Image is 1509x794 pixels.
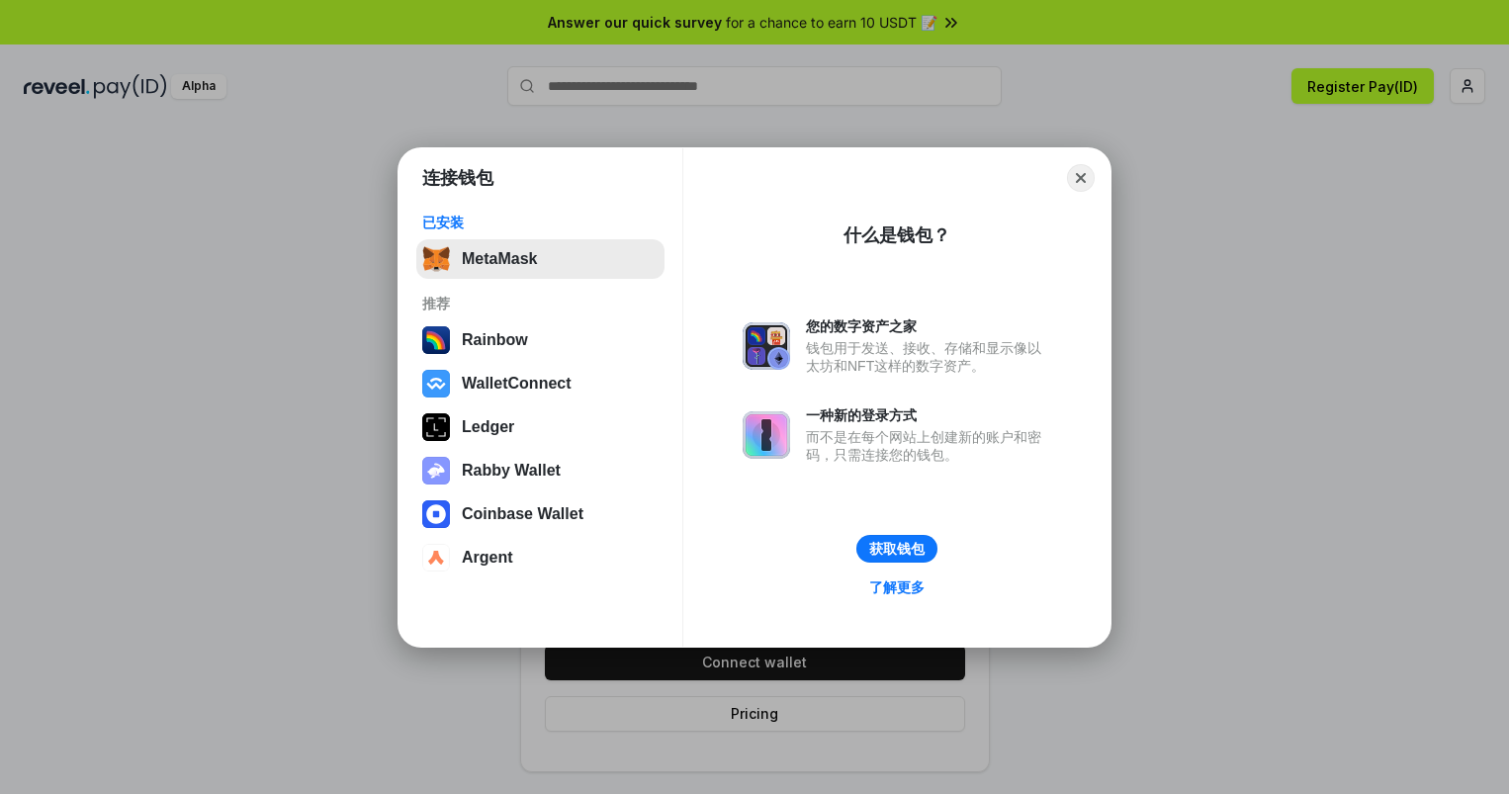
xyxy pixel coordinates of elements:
img: svg+xml,%3Csvg%20width%3D%2228%22%20height%3D%2228%22%20viewBox%3D%220%200%2028%2028%22%20fill%3D... [422,500,450,528]
button: Rainbow [416,320,665,360]
button: Coinbase Wallet [416,494,665,534]
a: 了解更多 [857,574,936,600]
button: Argent [416,538,665,577]
div: 推荐 [422,295,659,312]
button: Close [1067,164,1095,192]
div: WalletConnect [462,375,572,393]
img: svg+xml,%3Csvg%20width%3D%22120%22%20height%3D%22120%22%20viewBox%3D%220%200%20120%20120%22%20fil... [422,326,450,354]
button: MetaMask [416,239,665,279]
img: svg+xml,%3Csvg%20fill%3D%22none%22%20height%3D%2233%22%20viewBox%3D%220%200%2035%2033%22%20width%... [422,245,450,273]
button: Rabby Wallet [416,451,665,490]
div: 已安装 [422,214,659,231]
div: Ledger [462,418,514,436]
div: 什么是钱包？ [843,223,950,247]
button: WalletConnect [416,364,665,403]
div: 获取钱包 [869,540,925,558]
div: 了解更多 [869,578,925,596]
div: 一种新的登录方式 [806,406,1051,424]
div: Argent [462,549,513,567]
div: 钱包用于发送、接收、存储和显示像以太坊和NFT这样的数字资产。 [806,339,1051,375]
div: Rabby Wallet [462,462,561,480]
div: Rainbow [462,331,528,349]
img: svg+xml,%3Csvg%20xmlns%3D%22http%3A%2F%2Fwww.w3.org%2F2000%2Fsvg%22%20fill%3D%22none%22%20viewBox... [743,322,790,370]
img: svg+xml,%3Csvg%20xmlns%3D%22http%3A%2F%2Fwww.w3.org%2F2000%2Fsvg%22%20fill%3D%22none%22%20viewBox... [422,457,450,485]
img: svg+xml,%3Csvg%20xmlns%3D%22http%3A%2F%2Fwww.w3.org%2F2000%2Fsvg%22%20width%3D%2228%22%20height%3... [422,413,450,441]
div: Coinbase Wallet [462,505,583,523]
img: svg+xml,%3Csvg%20width%3D%2228%22%20height%3D%2228%22%20viewBox%3D%220%200%2028%2028%22%20fill%3D... [422,544,450,572]
button: Ledger [416,407,665,447]
img: svg+xml,%3Csvg%20width%3D%2228%22%20height%3D%2228%22%20viewBox%3D%220%200%2028%2028%22%20fill%3D... [422,370,450,397]
img: svg+xml,%3Csvg%20xmlns%3D%22http%3A%2F%2Fwww.w3.org%2F2000%2Fsvg%22%20fill%3D%22none%22%20viewBox... [743,411,790,459]
button: 获取钱包 [856,535,937,563]
div: 而不是在每个网站上创建新的账户和密码，只需连接您的钱包。 [806,428,1051,464]
h1: 连接钱包 [422,166,493,190]
div: 您的数字资产之家 [806,317,1051,335]
div: MetaMask [462,250,537,268]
